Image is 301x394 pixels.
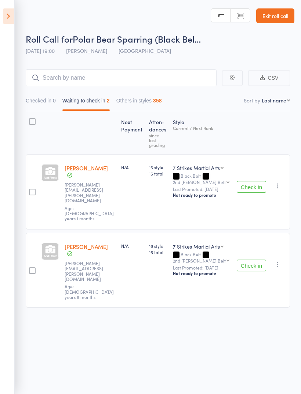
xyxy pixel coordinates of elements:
[65,164,108,172] a: [PERSON_NAME]
[149,243,167,249] span: 16 style
[173,252,231,263] div: Black Belt
[244,97,260,104] label: Sort by
[116,94,162,111] button: Others in styles358
[170,115,234,151] div: Style
[66,47,107,54] span: [PERSON_NAME]
[121,243,143,249] div: N/A
[65,182,112,203] small: rowe.alexandra@gmail.com
[173,243,220,250] div: 7 Strikes Martial Arts
[65,205,114,222] span: Age: [DEMOGRAPHIC_DATA] years 1 months
[149,133,167,147] div: since last grading
[26,33,73,45] span: Roll Call for
[65,243,108,250] a: [PERSON_NAME]
[173,164,220,171] div: 7 Strikes Martial Arts
[118,115,146,151] div: Next Payment
[65,261,112,282] small: rowe.alexandra@gmail.com
[173,270,231,276] div: Not ready to promote
[173,180,226,184] div: 2nd [PERSON_NAME] Belt
[149,164,167,170] span: 16 style
[149,249,167,255] span: 16 total
[173,192,231,198] div: Not ready to promote
[119,47,171,54] span: [GEOGRAPHIC_DATA]
[107,98,110,104] div: 2
[237,181,266,193] button: Check in
[153,98,162,104] div: 358
[73,33,201,45] span: Polar Bear Sparring (Black Bel…
[262,97,286,104] div: Last name
[121,164,143,170] div: N/A
[53,98,56,104] div: 0
[237,260,266,271] button: Check in
[173,265,231,270] small: Last Promoted: [DATE]
[149,170,167,177] span: 16 total
[65,283,114,300] span: Age: [DEMOGRAPHIC_DATA] years 8 months
[26,69,217,86] input: Search by name
[173,187,231,192] small: Last Promoted: [DATE]
[173,126,231,130] div: Current / Next Rank
[173,173,231,184] div: Black Belt
[173,258,226,263] div: 2nd [PERSON_NAME] Belt
[256,8,294,23] a: Exit roll call
[146,115,170,151] div: Atten­dances
[26,47,55,54] span: [DATE] 19:00
[26,94,56,111] button: Checked in0
[62,94,110,111] button: Waiting to check in2
[248,70,290,86] button: CSV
